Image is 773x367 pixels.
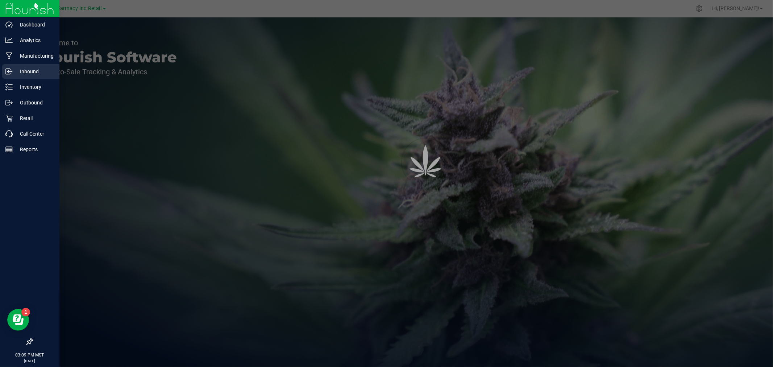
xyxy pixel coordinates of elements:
[5,115,13,122] inline-svg: Retail
[13,98,56,107] p: Outbound
[13,114,56,123] p: Retail
[13,36,56,45] p: Analytics
[5,146,13,153] inline-svg: Reports
[5,83,13,91] inline-svg: Inventory
[13,20,56,29] p: Dashboard
[7,309,29,331] iframe: Resource center
[3,358,56,364] p: [DATE]
[13,83,56,91] p: Inventory
[3,352,56,358] p: 03:09 PM MST
[5,99,13,106] inline-svg: Outbound
[21,308,30,317] iframe: Resource center unread badge
[13,51,56,60] p: Manufacturing
[13,145,56,154] p: Reports
[5,52,13,59] inline-svg: Manufacturing
[5,37,13,44] inline-svg: Analytics
[13,67,56,76] p: Inbound
[5,68,13,75] inline-svg: Inbound
[5,130,13,137] inline-svg: Call Center
[5,21,13,28] inline-svg: Dashboard
[13,129,56,138] p: Call Center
